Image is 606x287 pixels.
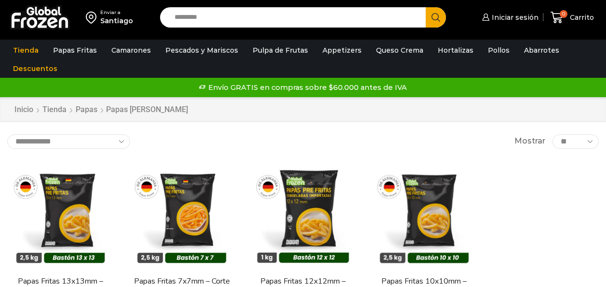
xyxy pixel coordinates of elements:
[100,9,133,16] div: Enviar a
[7,134,130,149] select: Pedido de la tienda
[548,6,596,29] a: 0 Carrito
[514,136,545,147] span: Mostrar
[161,41,243,59] a: Pescados y Mariscos
[86,9,100,26] img: address-field-icon.svg
[8,59,62,78] a: Descuentos
[567,13,594,22] span: Carrito
[248,41,313,59] a: Pulpa de Frutas
[14,104,188,115] nav: Breadcrumb
[489,13,539,22] span: Iniciar sesión
[75,104,98,115] a: Papas
[318,41,366,59] a: Appetizers
[14,104,34,115] a: Inicio
[433,41,478,59] a: Hortalizas
[519,41,564,59] a: Abarrotes
[371,41,428,59] a: Queso Crema
[8,41,43,59] a: Tienda
[100,16,133,26] div: Santiago
[483,41,514,59] a: Pollos
[107,41,156,59] a: Camarones
[42,104,67,115] a: Tienda
[560,10,567,18] span: 0
[106,105,188,114] h1: Papas [PERSON_NAME]
[426,7,446,28] button: Search button
[48,41,102,59] a: Papas Fritas
[480,8,539,27] a: Iniciar sesión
